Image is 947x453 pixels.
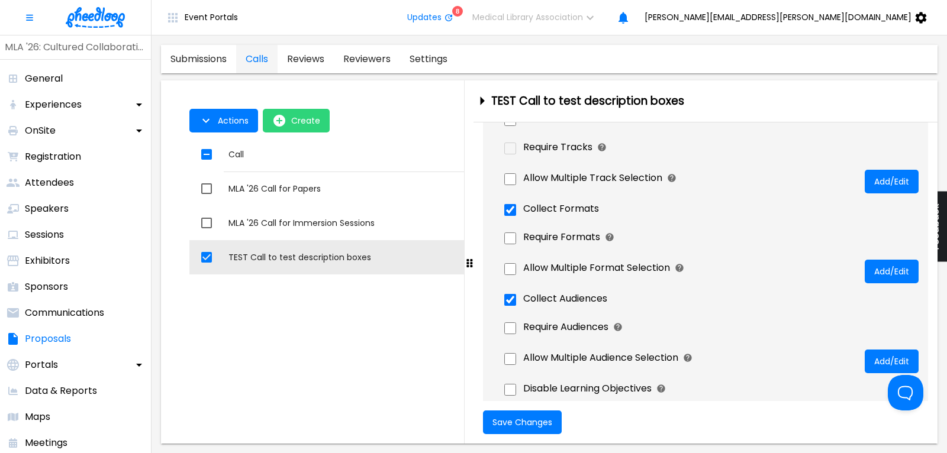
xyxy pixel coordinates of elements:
svg: Click for more info [605,232,614,242]
button: Sort [224,144,249,166]
button: [PERSON_NAME][EMAIL_ADDRESS][PERSON_NAME][DOMAIN_NAME] [635,6,942,30]
p: Registration [25,150,81,164]
button: open-Add/Edit [865,350,919,373]
span: Tracks must be collected to require them [502,138,919,166]
a: proposals-tab-reviewers [334,45,400,73]
span: Updates [407,12,442,22]
a: proposals-tab-calls [236,45,278,73]
div: MLA '26 Call for Immersion Sessions [228,217,707,229]
span: Require Formats [523,230,600,244]
button: open-Add/Edit [865,260,919,283]
p: Sessions [25,228,64,242]
button: Actions [189,109,258,132]
p: Communications [25,306,104,320]
button: open-Create [263,109,330,132]
div: proposals tabs [161,45,457,73]
span: Event Portals [185,12,238,22]
svg: Drag to resize [466,258,474,268]
span: Disable Learning Objectives [523,381,652,396]
p: Meetings [25,436,67,450]
button: Save Changes [483,410,562,434]
button: close-drawer [474,89,491,113]
svg: Click for more info [683,353,692,363]
p: Data & Reports [25,384,97,398]
span: Add/Edit [874,177,909,186]
p: Sponsors [25,280,68,294]
span: Collect Formats [523,202,599,216]
span: Collect Audiences [523,292,607,306]
p: OnSite [25,124,56,138]
span: Require Audiences [523,320,608,334]
button: Medical Library Association [463,6,611,30]
p: Speakers [25,202,69,216]
a: proposals-tab-settings [400,45,457,73]
span: Allow Multiple Format Selection [523,261,670,275]
button: Updates8 [398,6,463,30]
p: Portals [25,358,58,372]
span: Add/Edit [874,357,909,366]
button: Event Portals [156,6,247,30]
span: Audiences must be collected to require them [502,318,919,346]
p: MLA '26: Cultured Collaborations [5,40,146,54]
svg: Click for more info [613,322,623,332]
span: Save Changes [492,418,552,427]
div: TEST Call to test description boxes [228,251,707,263]
svg: Click for more info [656,384,666,393]
span: Medical Library Association [472,12,583,22]
img: logo [66,7,125,28]
span: Allow Multiple Track Selection [523,171,662,185]
a: proposals-tab-reviews [278,45,334,73]
div: 8 [452,6,463,17]
span: Create [291,116,320,125]
span: Allow Multiple Audience Selection [523,351,678,365]
svg: Click for more info [667,173,677,183]
div: drag-to-resize [464,80,474,444]
span: Actions [218,116,249,125]
h3: TEST Call to test description boxes [491,95,684,108]
div: Call [228,147,244,162]
iframe: Toggle Customer Support [888,375,923,410]
p: Attendees [25,176,74,190]
p: Proposals [25,332,71,346]
a: proposals-tab-submissions [161,45,236,73]
p: Maps [25,410,50,424]
p: Exhibitors [25,254,70,268]
span: [PERSON_NAME][EMAIL_ADDRESS][PERSON_NAME][DOMAIN_NAME] [645,12,911,22]
span: Require Tracks [523,140,592,154]
button: Add/Edit [865,170,919,193]
span: Feedback [930,203,941,250]
span: Formats must be collected to require them [502,228,919,256]
svg: Click for more info [597,143,607,152]
div: MLA '26 Call for Papers [228,183,707,195]
span: Add/Edit [874,267,909,276]
p: General [25,72,63,86]
p: Experiences [25,98,82,112]
svg: Click for more info [675,263,684,273]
